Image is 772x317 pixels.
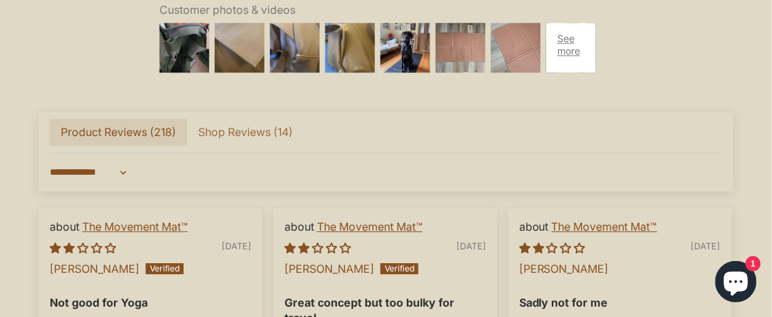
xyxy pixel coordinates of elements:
img: User picture [378,20,433,75]
span: 2 star review [519,241,586,255]
inbox-online-store-chat: Shopify online store chat [711,261,761,306]
select: Sort dropdown [50,159,131,186]
span: Shop Reviews ( ) [187,119,304,145]
b: Sadly not for me [519,295,721,310]
a: The Movement Mat™ [317,220,423,233]
span: 2 star review [284,241,351,255]
img: User picture [488,20,543,75]
span: [PERSON_NAME] [50,262,139,276]
span: 14 [278,125,289,139]
img: User picture [433,20,488,75]
a: The Movement Mat™ [552,220,657,233]
span: [PERSON_NAME] [284,262,374,276]
img: User picture [267,20,322,75]
b: Not good for Yoga [50,295,251,310]
img: User picture [212,20,267,75]
span: [PERSON_NAME] [519,262,609,276]
img: User picture [157,20,212,75]
span: 2 star review [50,241,116,255]
img: User picture [322,20,378,75]
img: User picture [543,20,599,75]
span: [DATE] [691,240,721,253]
span: [DATE] [456,240,486,253]
div: Customer photos & videos [160,2,596,17]
a: The Movement Mat™ [82,220,188,233]
span: [DATE] [222,240,251,253]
